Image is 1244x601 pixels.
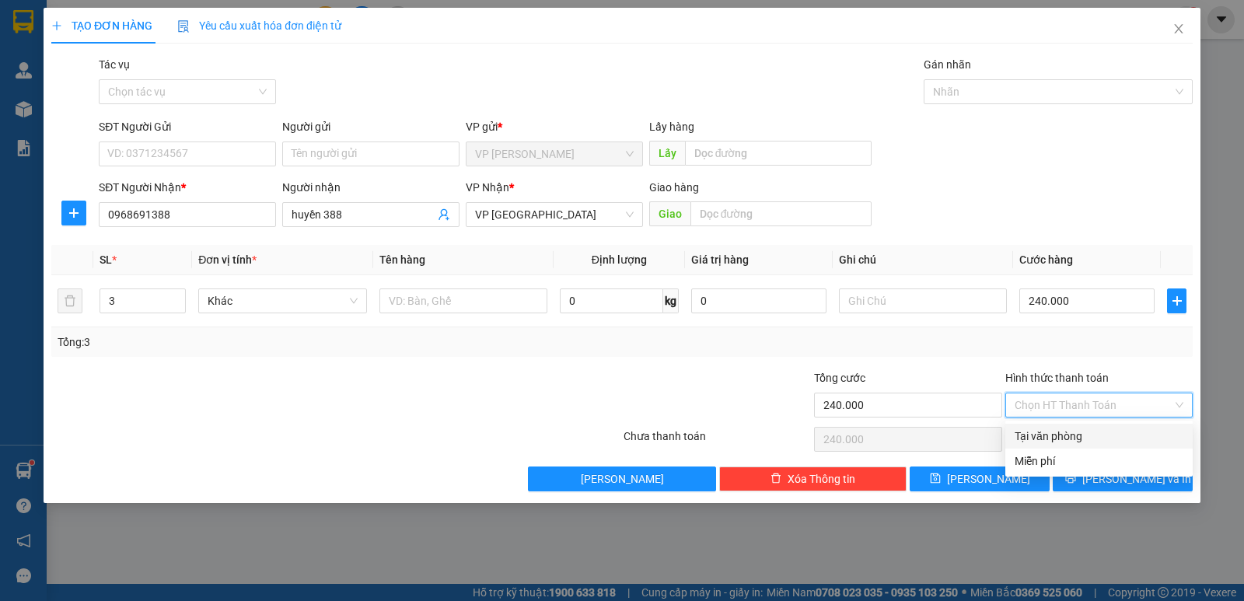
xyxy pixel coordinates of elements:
[58,288,82,313] button: delete
[691,253,749,266] span: Giá trị hàng
[910,466,1050,491] button: save[PERSON_NAME]
[99,179,276,196] div: SĐT Người Nhận
[1015,452,1183,470] div: Miễn phí
[282,179,460,196] div: Người nhận
[1167,288,1186,313] button: plus
[61,201,86,225] button: plus
[930,473,941,485] span: save
[592,253,647,266] span: Định lượng
[58,334,481,351] div: Tổng: 3
[649,141,685,166] span: Lấy
[51,19,152,32] span: TẠO ĐƠN HÀNG
[839,288,1007,313] input: Ghi Chú
[719,466,907,491] button: deleteXóa Thông tin
[814,372,865,384] span: Tổng cước
[649,181,699,194] span: Giao hàng
[1082,470,1191,487] span: [PERSON_NAME] và In
[1168,295,1186,307] span: plus
[649,201,690,226] span: Giao
[438,208,450,221] span: user-add
[466,118,643,135] div: VP gửi
[691,288,826,313] input: 0
[528,466,715,491] button: [PERSON_NAME]
[649,121,694,133] span: Lấy hàng
[833,245,1013,275] th: Ghi chú
[379,253,425,266] span: Tên hàng
[62,207,86,219] span: plus
[924,58,971,71] label: Gán nhãn
[99,118,276,135] div: SĐT Người Gửi
[1053,466,1193,491] button: printer[PERSON_NAME] và In
[1157,8,1200,51] button: Close
[771,473,781,485] span: delete
[475,142,634,166] span: VP MỘC CHÂU
[788,470,855,487] span: Xóa Thông tin
[51,20,62,31] span: plus
[947,470,1030,487] span: [PERSON_NAME]
[475,203,634,226] span: VP HÀ NỘI
[1065,473,1076,485] span: printer
[663,288,679,313] span: kg
[99,58,130,71] label: Tác vụ
[177,19,341,32] span: Yêu cầu xuất hóa đơn điện tử
[208,289,357,313] span: Khác
[100,253,112,266] span: SL
[1019,253,1073,266] span: Cước hàng
[1015,428,1183,445] div: Tại văn phòng
[581,470,664,487] span: [PERSON_NAME]
[282,118,460,135] div: Người gửi
[690,201,872,226] input: Dọc đường
[1005,372,1109,384] label: Hình thức thanh toán
[379,288,547,313] input: VD: Bàn, Ghế
[622,428,812,455] div: Chưa thanh toán
[1172,23,1185,35] span: close
[177,20,190,33] img: icon
[685,141,872,166] input: Dọc đường
[198,253,257,266] span: Đơn vị tính
[466,181,509,194] span: VP Nhận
